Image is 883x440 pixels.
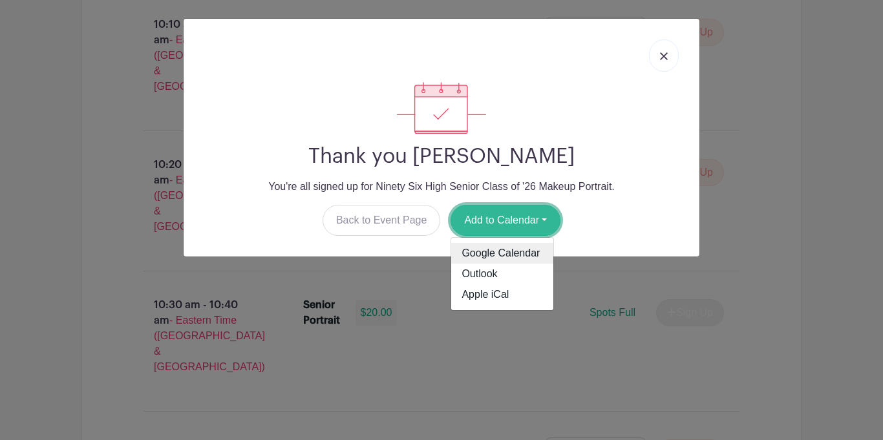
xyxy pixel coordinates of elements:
[451,205,560,236] button: Add to Calendar
[194,144,689,169] h2: Thank you [PERSON_NAME]
[451,284,553,305] a: Apple iCal
[451,264,553,284] a: Outlook
[451,243,553,264] a: Google Calendar
[323,205,441,236] a: Back to Event Page
[397,82,486,134] img: signup_complete-c468d5dda3e2740ee63a24cb0ba0d3ce5d8a4ecd24259e683200fb1569d990c8.svg
[660,52,668,60] img: close_button-5f87c8562297e5c2d7936805f587ecaba9071eb48480494691a3f1689db116b3.svg
[194,179,689,194] p: You're all signed up for Ninety Six High Senior Class of '26 Makeup Portrait.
